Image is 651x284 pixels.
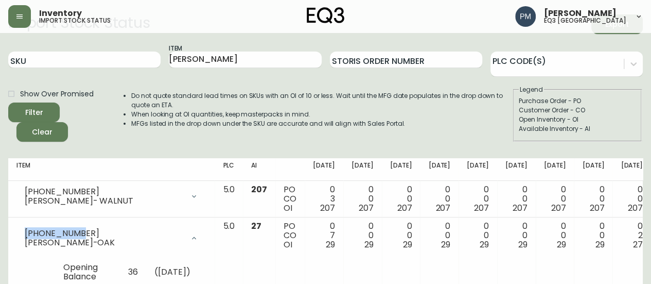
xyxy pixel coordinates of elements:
[215,181,243,218] td: 5.0
[518,239,527,250] span: 29
[16,185,206,208] div: [PHONE_NUMBER][PERSON_NAME]- WALNUT
[8,158,215,181] th: Item
[513,202,527,214] span: 207
[397,202,412,214] span: 207
[480,239,489,250] span: 29
[497,158,536,181] th: [DATE]
[320,202,335,214] span: 207
[307,7,345,24] img: logo
[351,185,374,213] div: 0 0
[284,185,296,213] div: PO CO
[39,18,111,24] h5: import stock status
[326,239,335,250] span: 29
[16,222,206,255] div: [PHONE_NUMBER][PERSON_NAME]-OAK
[589,202,604,214] span: 207
[251,220,261,232] span: 27
[582,185,604,213] div: 0 0
[628,202,643,214] span: 207
[582,222,604,249] div: 0 0
[359,202,374,214] span: 207
[131,110,512,119] li: When looking at OI quantities, keep masterpacks in mind.
[251,183,267,195] span: 207
[25,187,184,196] div: [PHONE_NUMBER]
[25,196,184,206] div: [PERSON_NAME]- WALNUT
[390,185,412,213] div: 0 0
[16,122,68,142] button: Clear
[519,124,636,133] div: Available Inventory - AI
[131,91,512,110] li: Do not quote standard lead times on SKUs with an OI of 10 or less. Wait until the MFG date popula...
[544,185,566,213] div: 0 0
[25,106,43,119] div: Filter
[474,202,489,214] span: 207
[390,222,412,249] div: 0 0
[382,158,420,181] th: [DATE]
[551,202,566,214] span: 207
[595,239,604,250] span: 29
[467,222,489,249] div: 0 0
[515,6,536,27] img: 0a7c5790205149dfd4c0ba0a3a48f705
[536,158,574,181] th: [DATE]
[435,202,450,214] span: 207
[305,158,343,181] th: [DATE]
[519,85,544,94] legend: Legend
[544,222,566,249] div: 0 0
[364,239,374,250] span: 29
[215,158,243,181] th: PLC
[343,158,382,181] th: [DATE]
[313,222,335,249] div: 0 7
[351,222,374,249] div: 0 0
[544,9,617,18] span: [PERSON_NAME]
[519,96,636,106] div: Purchase Order - PO
[519,106,636,115] div: Customer Order - CO
[574,158,612,181] th: [DATE]
[459,158,497,181] th: [DATE]
[621,185,643,213] div: 0 0
[284,202,292,214] span: OI
[243,158,275,181] th: AI
[428,185,450,213] div: 0 0
[403,239,412,250] span: 29
[544,18,626,24] h5: eq3 [GEOGRAPHIC_DATA]
[25,126,60,139] span: Clear
[420,158,459,181] th: [DATE]
[20,89,94,99] span: Show Over Promised
[612,158,651,181] th: [DATE]
[441,239,450,250] span: 29
[519,115,636,124] div: Open Inventory - OI
[131,119,512,128] li: MFGs listed in the drop down under the SKU are accurate and will align with Sales Portal.
[313,185,335,213] div: 0 3
[633,239,643,250] span: 27
[505,185,527,213] div: 0 0
[25,238,184,247] div: [PERSON_NAME]-OAK
[428,222,450,249] div: 0 0
[284,222,296,249] div: PO CO
[284,239,292,250] span: OI
[557,239,566,250] span: 29
[467,185,489,213] div: 0 0
[25,229,184,238] div: [PHONE_NUMBER]
[621,222,643,249] div: 0 2
[8,103,60,122] button: Filter
[505,222,527,249] div: 0 0
[39,9,82,18] span: Inventory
